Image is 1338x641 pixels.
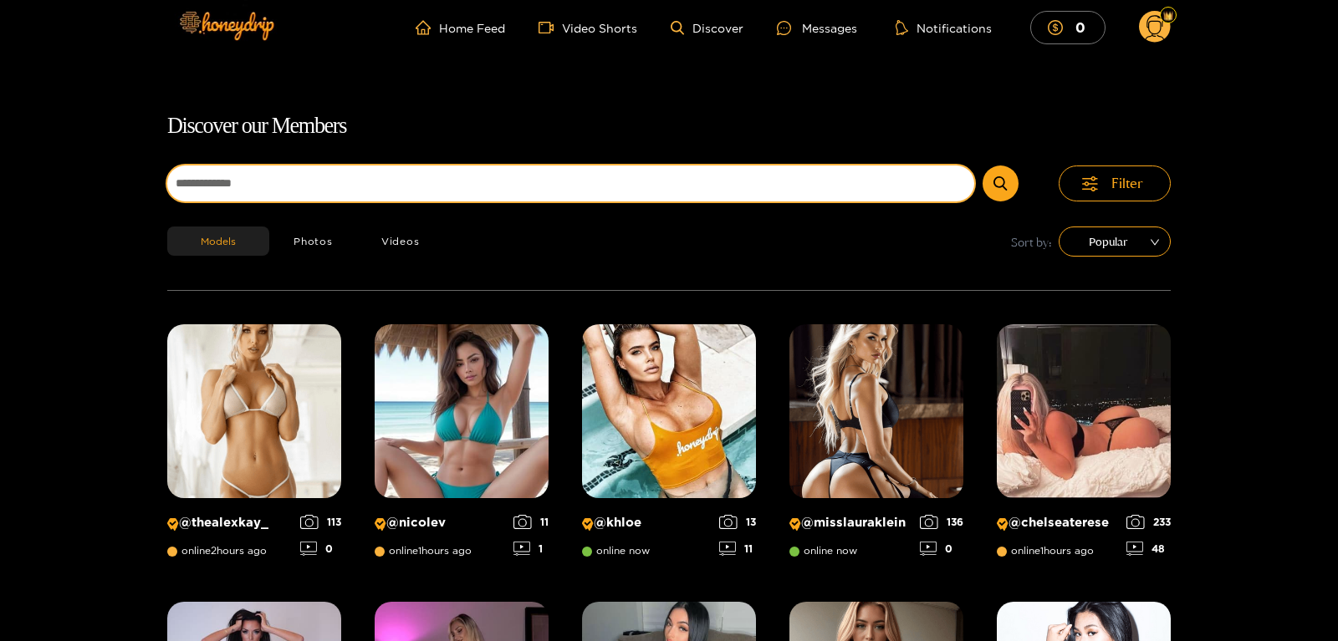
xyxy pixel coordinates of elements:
button: Notifications [891,19,997,36]
a: Video Shorts [539,20,637,35]
img: Creator Profile Image: nicolev [375,324,549,498]
a: Creator Profile Image: khloe@khloeonline now1311 [582,324,756,568]
img: Creator Profile Image: misslauraklein [789,324,963,498]
span: Sort by: [1011,232,1052,252]
a: Creator Profile Image: thealexkay_@thealexkay_online2hours ago1130 [167,324,341,568]
button: Submit Search [983,165,1019,201]
button: Videos [357,226,444,256]
div: 13 [719,515,756,529]
span: online 2 hours ago [167,545,267,557]
a: Discover [671,21,743,35]
div: sort [1059,226,1171,257]
a: Creator Profile Image: misslauraklein@misslaurakleinonline now1360 [789,324,963,568]
span: online now [789,545,857,557]
p: @ khloe [582,515,711,531]
div: 0 [920,542,963,556]
span: dollar [1048,20,1071,35]
div: 11 [513,515,549,529]
p: @ chelseaterese [997,515,1118,531]
div: 1 [513,542,549,556]
p: @ thealexkay_ [167,515,292,531]
a: Home Feed [416,20,505,35]
img: Creator Profile Image: chelseaterese [997,324,1171,498]
span: Popular [1071,229,1158,254]
span: video-camera [539,20,562,35]
span: home [416,20,439,35]
div: 113 [300,515,341,529]
button: 0 [1030,11,1106,43]
span: online now [582,545,650,557]
div: 48 [1126,542,1171,556]
mark: 0 [1073,18,1088,36]
div: 136 [920,515,963,529]
span: online 1 hours ago [997,545,1094,557]
span: Filter [1111,174,1143,193]
h1: Discover our Members [167,109,1171,144]
p: @ misslauraklein [789,515,912,531]
a: Creator Profile Image: chelseaterese@chelseatereseonline1hours ago23348 [997,324,1171,568]
button: Filter [1059,165,1171,201]
button: Photos [269,226,357,256]
div: Messages [777,18,857,38]
img: Creator Profile Image: khloe [582,324,756,498]
div: 233 [1126,515,1171,529]
div: 0 [300,542,341,556]
button: Models [167,226,269,256]
span: online 1 hours ago [375,545,472,557]
p: @ nicolev [375,515,505,531]
img: Creator Profile Image: thealexkay_ [167,324,341,498]
img: Fan Level [1163,11,1173,21]
div: 11 [719,542,756,556]
a: Creator Profile Image: nicolev@nicolevonline1hours ago111 [375,324,549,568]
